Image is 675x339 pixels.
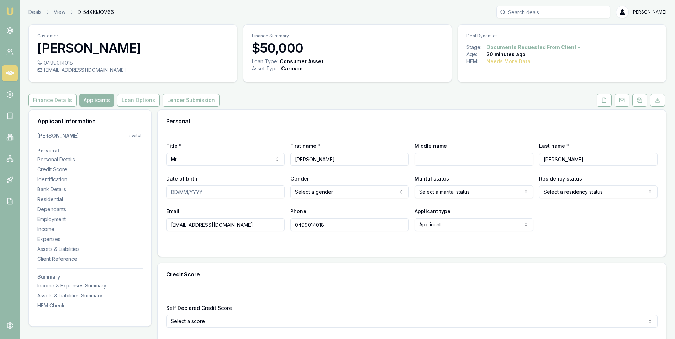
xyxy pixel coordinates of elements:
[37,148,143,153] h3: Personal
[37,59,228,66] div: 0499014018
[37,292,143,299] div: Assets & Liabilities Summary
[37,216,143,223] div: Employment
[116,94,161,107] a: Loan Options
[37,118,143,124] h3: Applicant Information
[252,41,443,55] h3: $50,000
[6,7,14,16] img: emu-icon-u.png
[28,94,77,107] button: Finance Details
[161,94,221,107] a: Lender Submission
[166,143,182,149] label: Title *
[166,208,179,214] label: Email
[37,41,228,55] h3: [PERSON_NAME]
[539,176,582,182] label: Residency status
[415,143,447,149] label: Middle name
[37,282,143,289] div: Income & Expenses Summary
[163,94,220,107] button: Lender Submission
[486,44,581,51] button: Documents Requested From Client
[37,186,143,193] div: Bank Details
[290,176,309,182] label: Gender
[37,274,143,279] h3: Summary
[37,206,143,213] div: Dependants
[37,33,228,39] p: Customer
[415,208,450,214] label: Applicant type
[37,236,143,243] div: Expenses
[37,132,79,139] div: [PERSON_NAME]
[78,94,116,107] a: Applicants
[466,44,486,51] div: Stage:
[37,156,143,163] div: Personal Details
[166,271,658,277] h3: Credit Score
[466,51,486,58] div: Age:
[37,255,143,263] div: Client Reference
[486,58,531,65] div: Needs More Data
[37,302,143,309] div: HEM Check
[252,33,443,39] p: Finance Summary
[54,9,65,16] a: View
[252,58,278,65] div: Loan Type:
[466,58,486,65] div: HEM:
[28,94,78,107] a: Finance Details
[28,9,42,16] a: Deals
[290,208,306,214] label: Phone
[280,58,323,65] div: Consumer Asset
[290,143,321,149] label: First name *
[632,9,666,15] span: [PERSON_NAME]
[37,166,143,173] div: Credit Score
[466,33,658,39] p: Deal Dynamics
[37,196,143,203] div: Residential
[281,65,303,72] div: Caravan
[166,305,232,311] label: Self Declared Credit Score
[252,65,280,72] div: Asset Type :
[129,133,143,139] div: switch
[37,66,228,74] div: [EMAIL_ADDRESS][DOMAIN_NAME]
[37,176,143,183] div: Identification
[166,185,285,198] input: DD/MM/YYYY
[79,94,114,107] button: Applicants
[496,6,610,18] input: Search deals
[117,94,160,107] button: Loan Options
[486,51,526,58] div: 20 minutes ago
[78,9,114,16] span: D-54XKIJOV66
[37,246,143,253] div: Assets & Liabilities
[415,176,449,182] label: Marital status
[166,176,197,182] label: Date of birth
[166,118,658,124] h3: Personal
[28,9,114,16] nav: breadcrumb
[290,218,409,231] input: 0431 234 567
[37,226,143,233] div: Income
[539,143,569,149] label: Last name *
